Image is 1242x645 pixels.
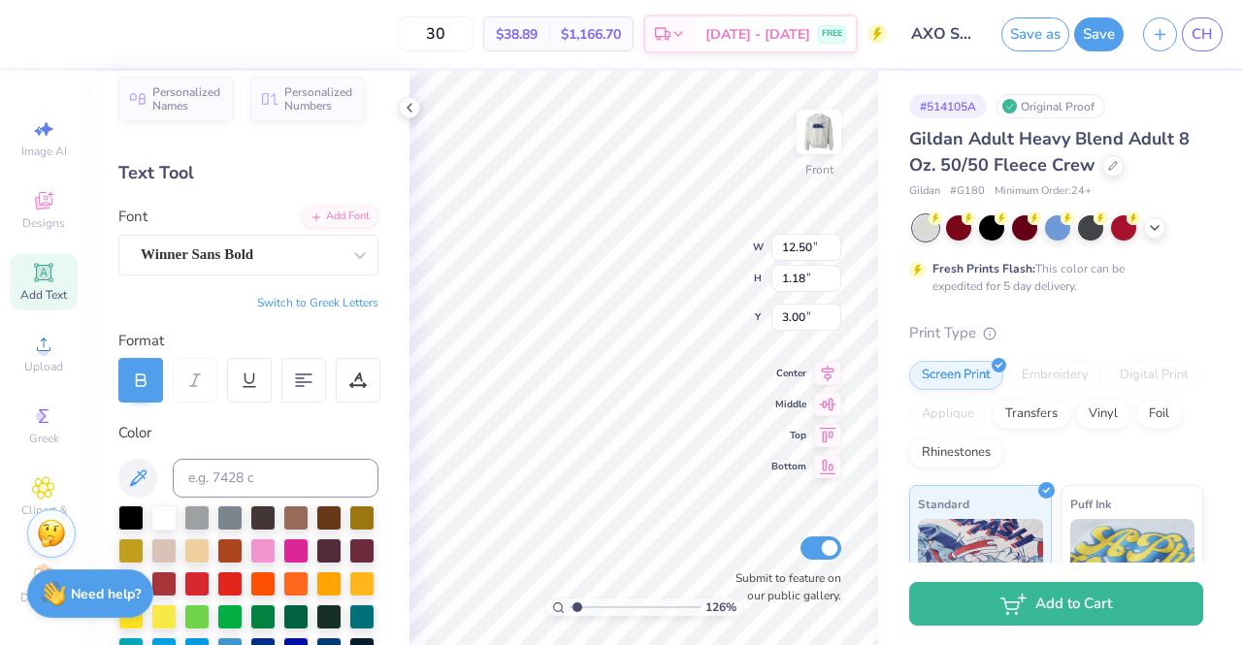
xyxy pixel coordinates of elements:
button: Save [1074,17,1124,51]
input: Untitled Design [897,15,992,53]
input: – – [398,16,474,51]
span: # G180 [950,183,985,200]
div: Rhinestones [909,438,1003,468]
img: Puff Ink [1070,519,1195,616]
button: Add to Cart [909,582,1203,626]
div: Print Type [909,322,1203,344]
div: # 514105A [909,94,987,118]
div: Transfers [993,400,1070,429]
span: Bottom [771,460,806,473]
div: Add Font [302,206,378,228]
span: $1,166.70 [561,24,621,45]
label: Font [118,206,147,228]
span: Add Text [20,287,67,303]
strong: Fresh Prints Flash: [932,261,1035,276]
a: CH [1182,17,1223,51]
span: CH [1192,23,1213,46]
div: Screen Print [909,361,1003,390]
div: Text Tool [118,160,378,186]
span: $38.89 [496,24,538,45]
div: This color can be expedited for 5 day delivery. [932,260,1171,295]
span: Personalized Names [152,85,221,113]
span: Center [771,367,806,380]
span: Puff Ink [1070,494,1111,514]
span: Top [771,429,806,442]
div: Vinyl [1076,400,1130,429]
div: Applique [909,400,987,429]
span: [DATE] - [DATE] [705,24,810,45]
span: Standard [918,494,969,514]
span: Clipart & logos [10,502,78,533]
div: Front [805,161,833,178]
div: Embroidery [1009,361,1101,390]
span: FREE [822,27,842,41]
div: Color [118,422,378,444]
button: Switch to Greek Letters [257,295,378,310]
strong: Need help? [71,585,141,603]
span: 126 % [705,598,736,616]
div: Digital Print [1107,361,1201,390]
div: Original Proof [997,94,1105,118]
span: Minimum Order: 24 + [995,183,1092,200]
img: Standard [918,519,1043,616]
span: Middle [771,398,806,411]
span: Gildan Adult Heavy Blend Adult 8 Oz. 50/50 Fleece Crew [909,127,1190,177]
span: Upload [24,359,63,374]
span: Gildan [909,183,940,200]
span: Decorate [20,590,67,605]
span: Personalized Numbers [284,85,353,113]
div: Foil [1136,400,1182,429]
div: Format [118,330,380,352]
img: Front [800,113,838,151]
input: e.g. 7428 c [173,459,378,498]
span: Designs [22,215,65,231]
button: Save as [1001,17,1069,51]
span: Greek [29,431,59,446]
label: Submit to feature on our public gallery. [725,569,841,604]
span: Image AI [21,144,67,159]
